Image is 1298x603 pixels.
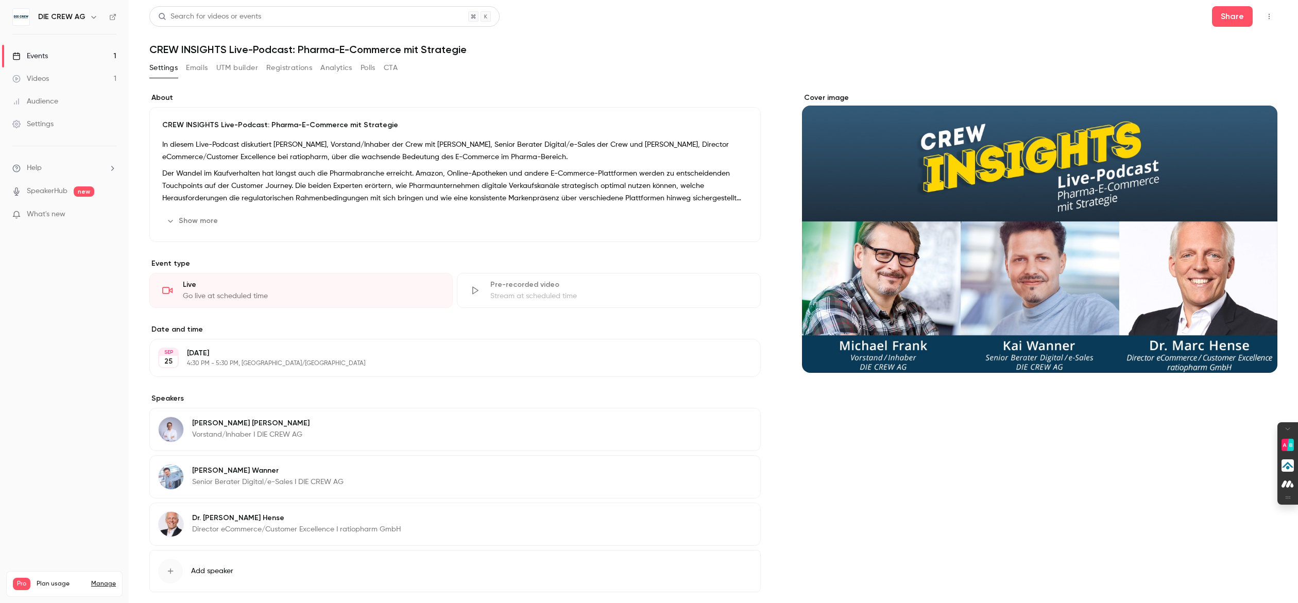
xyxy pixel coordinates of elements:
[91,580,116,588] a: Manage
[1282,439,1294,451] img: Find Product Alternatives icon
[149,60,178,76] button: Settings
[192,418,310,428] p: [PERSON_NAME] [PERSON_NAME]
[158,11,261,22] div: Search for videos or events
[12,74,49,84] div: Videos
[457,273,760,308] div: Pre-recorded videoStream at scheduled time
[191,566,233,576] span: Add speaker
[149,273,453,308] div: LiveGo live at scheduled time
[27,163,42,174] span: Help
[149,393,761,404] label: Speakers
[192,477,344,487] p: Senior Berater Digital/e-Sales I DIE CREW AG
[802,93,1277,103] label: Cover image
[27,209,65,220] span: What's new
[12,119,54,129] div: Settings
[38,12,86,22] h6: DIE CREW AG
[159,512,183,537] img: Dr. Marc Hense
[266,60,312,76] button: Registrations
[159,464,183,489] img: Kai Wanner
[361,60,375,76] button: Polls
[162,167,748,204] p: Der Wandel im Kaufverhalten hat längst auch die Pharmabranche erreicht. Amazon, Online-Apotheken ...
[149,503,761,546] div: Dr. Marc HenseDr. [PERSON_NAME] HenseDirector eCommerce/Customer Excellence I ratiopharm GmbH
[27,186,67,197] a: SpeakerHub
[37,580,85,588] span: Plan usage
[162,139,748,163] p: In diesem Live-Podcast diskutiert [PERSON_NAME], Vorstand/Inhaber der Crew mit [PERSON_NAME], Sen...
[802,93,1277,373] section: Cover image
[216,60,258,76] button: UTM builder
[149,43,1277,56] h1: CREW INSIGHTS Live-Podcast: Pharma-E-Commerce mit Strategie
[149,324,761,335] label: Date and time
[162,120,748,130] p: CREW INSIGHTS Live-Podcast: Pharma-E-Commerce mit Strategie
[13,578,30,590] span: Pro
[162,213,224,229] button: Show more
[187,359,706,368] p: 4:30 PM - 5:30 PM, [GEOGRAPHIC_DATA]/[GEOGRAPHIC_DATA]
[192,429,310,440] p: Vorstand/Inhaber I DIE CREW AG
[192,513,401,523] p: Dr. [PERSON_NAME] Hense
[320,60,352,76] button: Analytics
[149,455,761,498] div: Kai Wanner[PERSON_NAME] WannerSenior Berater Digital/e-Sales I DIE CREW AG
[12,51,48,61] div: Events
[149,259,761,269] p: Event type
[149,408,761,451] div: Michael Frank[PERSON_NAME] [PERSON_NAME]Vorstand/Inhaber I DIE CREW AG
[384,60,398,76] button: CTA
[183,291,440,301] div: Go live at scheduled time
[12,163,116,174] li: help-dropdown-opener
[490,280,747,290] div: Pre-recorded video
[192,524,401,535] p: Director eCommerce/Customer Excellence I ratiopharm GmbH
[159,349,178,356] div: SEP
[12,96,58,107] div: Audience
[192,466,344,476] p: [PERSON_NAME] Wanner
[159,417,183,442] img: Michael Frank
[183,280,440,290] div: Live
[104,210,116,219] iframe: Noticeable Trigger
[187,348,706,358] p: [DATE]
[13,9,29,25] img: DIE CREW AG
[1282,459,1294,472] img: Presse-Versorgung Lead-Generierung icon
[164,356,173,367] p: 25
[1212,6,1253,27] button: Share
[149,550,761,592] button: Add speaker
[490,291,747,301] div: Stream at scheduled time
[186,60,208,76] button: Emails
[74,186,94,197] span: new
[149,93,761,103] label: About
